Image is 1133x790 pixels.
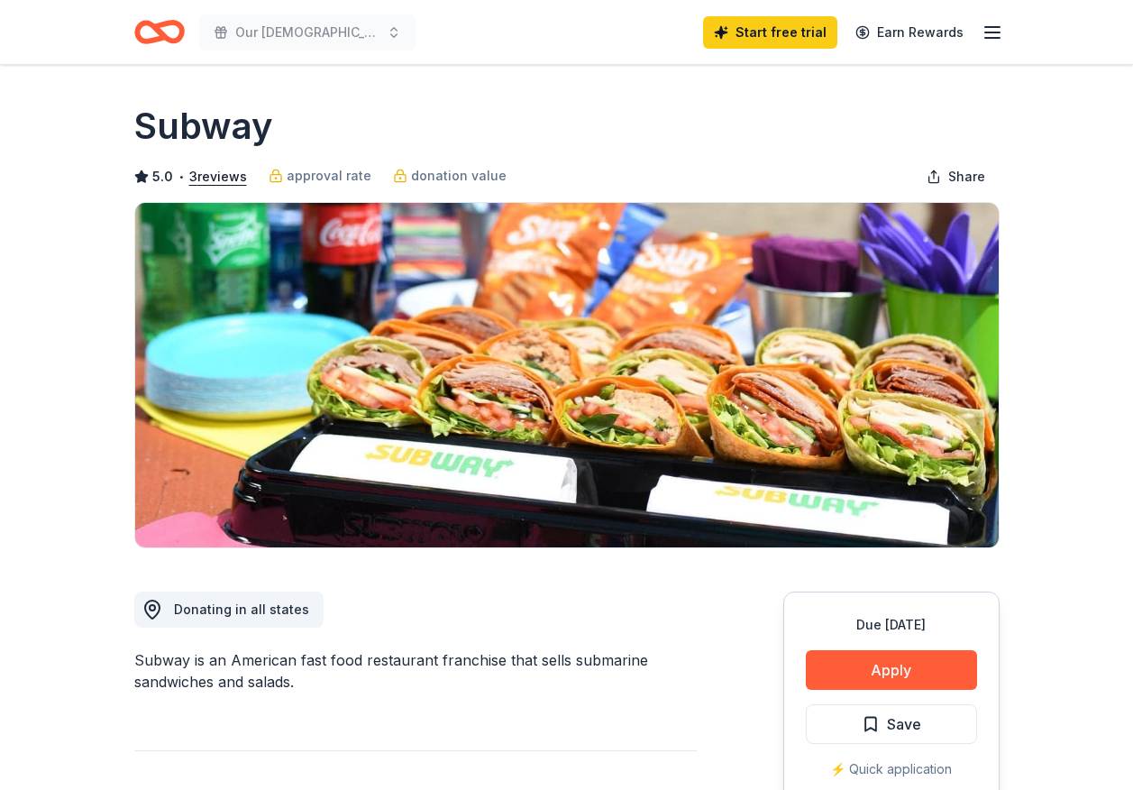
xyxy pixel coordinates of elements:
[269,165,371,187] a: approval rate
[235,22,379,43] span: Our [DEMOGRAPHIC_DATA] of the Valley Spectacular Christmas Jubilee
[135,203,999,547] img: Image for Subway
[948,166,985,188] span: Share
[134,11,185,53] a: Home
[189,166,247,188] button: 3reviews
[806,704,977,744] button: Save
[152,166,173,188] span: 5.0
[806,614,977,636] div: Due [DATE]
[845,16,974,49] a: Earn Rewards
[199,14,416,51] button: Our [DEMOGRAPHIC_DATA] of the Valley Spectacular Christmas Jubilee
[806,758,977,780] div: ⚡️ Quick application
[178,170,184,184] span: •
[806,650,977,690] button: Apply
[887,712,921,736] span: Save
[174,602,309,617] span: Donating in all states
[703,16,837,49] a: Start free trial
[411,165,507,187] span: donation value
[393,165,507,187] a: donation value
[287,165,371,187] span: approval rate
[134,101,273,152] h1: Subway
[134,649,697,693] div: Subway is an American fast food restaurant franchise that sells submarine sandwiches and salads.
[912,159,1000,195] button: Share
